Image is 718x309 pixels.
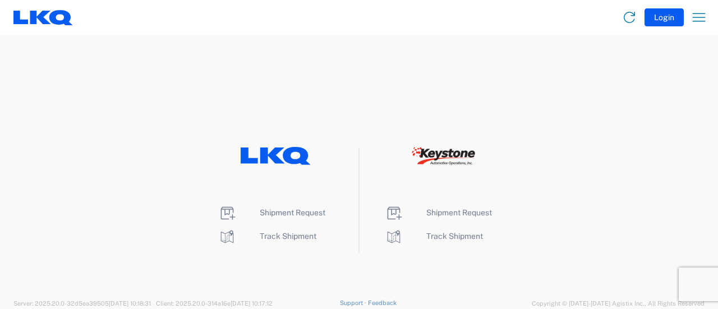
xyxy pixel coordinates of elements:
[426,232,483,241] span: Track Shipment
[218,232,316,241] a: Track Shipment
[426,208,492,217] span: Shipment Request
[231,300,273,307] span: [DATE] 10:17:12
[13,300,151,307] span: Server: 2025.20.0-32d5ea39505
[385,208,492,217] a: Shipment Request
[260,232,316,241] span: Track Shipment
[532,298,705,308] span: Copyright © [DATE]-[DATE] Agistix Inc., All Rights Reserved
[645,8,684,26] button: Login
[340,299,368,306] a: Support
[156,300,273,307] span: Client: 2025.20.0-314a16e
[260,208,325,217] span: Shipment Request
[385,232,483,241] a: Track Shipment
[109,300,151,307] span: [DATE] 10:18:31
[368,299,397,306] a: Feedback
[218,208,325,217] a: Shipment Request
